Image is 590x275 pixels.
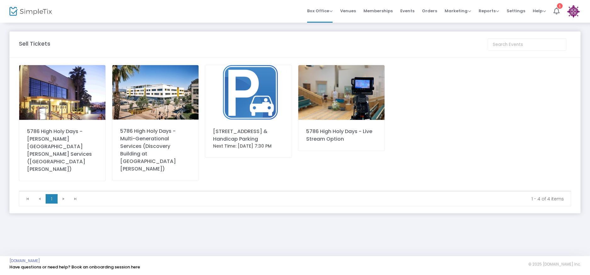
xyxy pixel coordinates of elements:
span: Page 1 [46,194,58,204]
span: Venues [340,3,356,19]
img: 638576269594860971638261109720977930637953388428885090KILivestreamHHDImage.jpg [298,65,385,120]
input: Search Events [488,38,566,51]
img: 638576232061168971638242796451800326637953335197422082BarnumHallDuskOutside.jpeg [19,65,105,120]
span: Settings [507,3,525,19]
kendo-pager-info: 1 - 4 of 4 items [86,196,564,202]
a: Have questions or need help? Book an onboarding session here [9,264,140,270]
span: Marketing [445,8,471,14]
span: Reports [479,8,499,14]
span: © 2025 [DOMAIN_NAME] Inc. [528,262,581,267]
div: 1 [557,3,563,9]
span: Events [400,3,414,19]
img: SaMoHighDiscoveryBuilding.jpg [112,65,199,120]
div: 5786 High Holy Days - [PERSON_NAME][GEOGRAPHIC_DATA][PERSON_NAME] Services ([GEOGRAPHIC_DATA][PER... [27,128,98,173]
span: Orders [422,3,437,19]
div: Next Time: [DATE] 7:30 PM [213,143,284,149]
span: Box Office [307,8,333,14]
m-panel-title: Sell Tickets [19,39,50,48]
img: 638910584985590434638576272352431980HHDParkingImage.png [205,65,291,120]
div: [STREET_ADDRESS] & Handicap Parking [213,128,284,143]
div: 5786 High Holy Days - Live Stream Option [306,128,377,143]
a: [DOMAIN_NAME] [9,258,40,263]
div: 5786 High Holy Days - Multi-Generational Services (Discovery Building at [GEOGRAPHIC_DATA][PERSON... [120,127,191,173]
span: Help [533,8,546,14]
span: Memberships [363,3,393,19]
